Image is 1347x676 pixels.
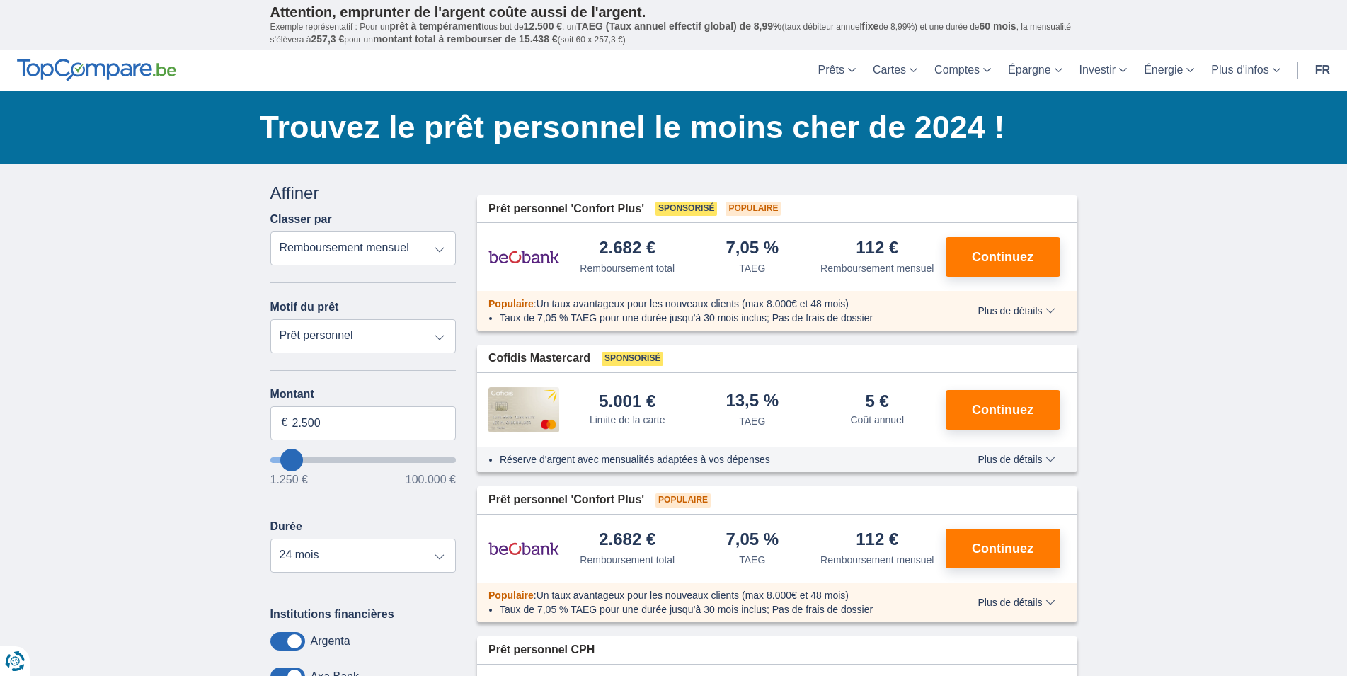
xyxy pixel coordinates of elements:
div: Affiner [270,181,457,205]
label: Institutions financières [270,608,394,621]
span: Un taux avantageux pour les nouveaux clients (max 8.000€ et 48 mois) [537,590,849,601]
div: Coût annuel [850,413,904,427]
label: Classer par [270,213,332,226]
label: Durée [270,520,302,533]
span: Continuez [972,542,1033,555]
div: Remboursement total [580,553,675,567]
span: Populaire [726,202,781,216]
a: Énergie [1135,50,1203,91]
span: Un taux avantageux pour les nouveaux clients (max 8.000€ et 48 mois) [537,298,849,309]
img: TopCompare [17,59,176,81]
img: pret personnel Beobank [488,531,559,566]
h1: Trouvez le prêt personnel le moins cher de 2024 ! [260,105,1077,149]
input: wantToBorrow [270,457,457,463]
button: Plus de détails [967,597,1065,608]
div: 112 € [856,531,898,550]
a: Cartes [864,50,926,91]
div: : [477,297,948,311]
div: 7,05 % [726,239,779,258]
button: Plus de détails [967,305,1065,316]
span: Plus de détails [978,306,1055,316]
span: Prêt personnel 'Confort Plus' [488,201,644,217]
a: fr [1307,50,1339,91]
div: Remboursement total [580,261,675,275]
span: TAEG (Taux annuel effectif global) de 8,99% [576,21,781,32]
span: Populaire [488,590,534,601]
p: Exemple représentatif : Pour un tous but de , un (taux débiteur annuel de 8,99%) et une durée de ... [270,21,1077,46]
div: 5 € [866,393,889,410]
img: pret personnel Beobank [488,239,559,275]
button: Continuez [946,390,1060,430]
div: 112 € [856,239,898,258]
label: Argenta [311,635,350,648]
div: Limite de la carte [590,413,665,427]
span: Prêt personnel 'Confort Plus' [488,492,644,508]
span: 1.250 € [270,474,308,486]
span: 100.000 € [406,474,456,486]
div: TAEG [739,261,765,275]
span: 257,3 € [311,33,345,45]
span: 12.500 € [524,21,563,32]
a: Investir [1071,50,1136,91]
a: Plus d'infos [1203,50,1288,91]
div: Remboursement mensuel [820,261,934,275]
span: fixe [861,21,878,32]
span: Plus de détails [978,597,1055,607]
button: Continuez [946,237,1060,277]
p: Attention, emprunter de l'argent coûte aussi de l'argent. [270,4,1077,21]
span: Prêt personnel CPH [488,642,595,658]
button: Plus de détails [967,454,1065,465]
div: Remboursement mensuel [820,553,934,567]
span: Cofidis Mastercard [488,350,590,367]
label: Montant [270,388,457,401]
div: 2.682 € [599,531,655,550]
div: TAEG [739,414,765,428]
a: Épargne [999,50,1071,91]
a: Comptes [926,50,999,91]
span: Populaire [488,298,534,309]
div: TAEG [739,553,765,567]
span: Sponsorisé [655,202,717,216]
div: 2.682 € [599,239,655,258]
span: Sponsorisé [602,352,663,366]
div: : [477,588,948,602]
span: Populaire [655,493,711,508]
button: Continuez [946,529,1060,568]
img: pret personnel Cofidis CC [488,387,559,432]
div: 13,5 % [726,392,779,411]
label: Motif du prêt [270,301,339,314]
div: 7,05 % [726,531,779,550]
span: montant total à rembourser de 15.438 € [373,33,558,45]
div: 5.001 € [599,393,655,410]
a: Prêts [810,50,864,91]
span: € [282,415,288,431]
span: 60 mois [980,21,1016,32]
li: Taux de 7,05 % TAEG pour une durée jusqu’à 30 mois inclus; Pas de frais de dossier [500,311,936,325]
span: Continuez [972,403,1033,416]
li: Taux de 7,05 % TAEG pour une durée jusqu’à 30 mois inclus; Pas de frais de dossier [500,602,936,617]
li: Réserve d'argent avec mensualités adaptées à vos dépenses [500,452,936,466]
span: Continuez [972,251,1033,263]
span: prêt à tempérament [389,21,481,32]
span: Plus de détails [978,454,1055,464]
